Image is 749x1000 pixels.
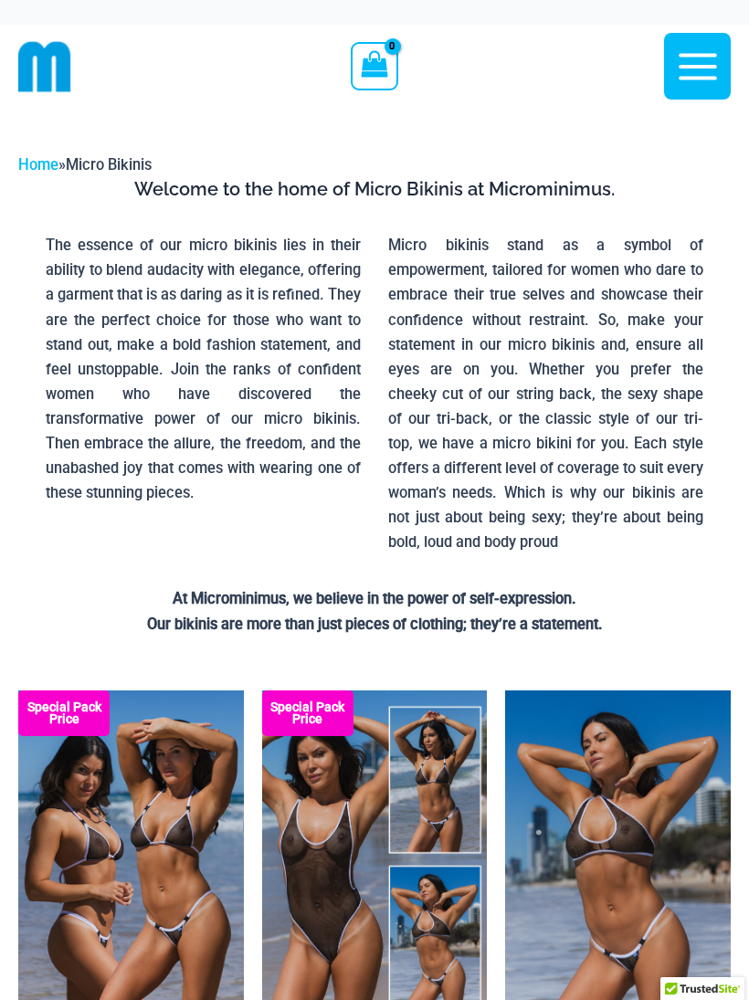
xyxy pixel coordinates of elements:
b: Special Pack Price [18,701,110,725]
h3: Welcome to the home of Micro Bikinis at Microminimus. [32,177,717,201]
span: Micro Bikinis [66,156,152,174]
strong: At Microminimus, we believe in the power of self-expression. [173,590,576,607]
p: The essence of our micro bikinis lies in their ability to blend audacity with elegance, offering ... [46,233,361,505]
b: Special Pack Price [262,701,353,725]
img: cropped mm emblem [18,40,71,93]
span: » [18,156,152,174]
strong: Our bikinis are more than just pieces of clothing; they’re a statement. [147,616,603,633]
p: Micro bikinis stand as a symbol of empowerment, tailored for women who dare to embrace their true... [388,233,703,554]
a: View Shopping Cart, empty [351,42,397,89]
a: Home [18,156,58,174]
